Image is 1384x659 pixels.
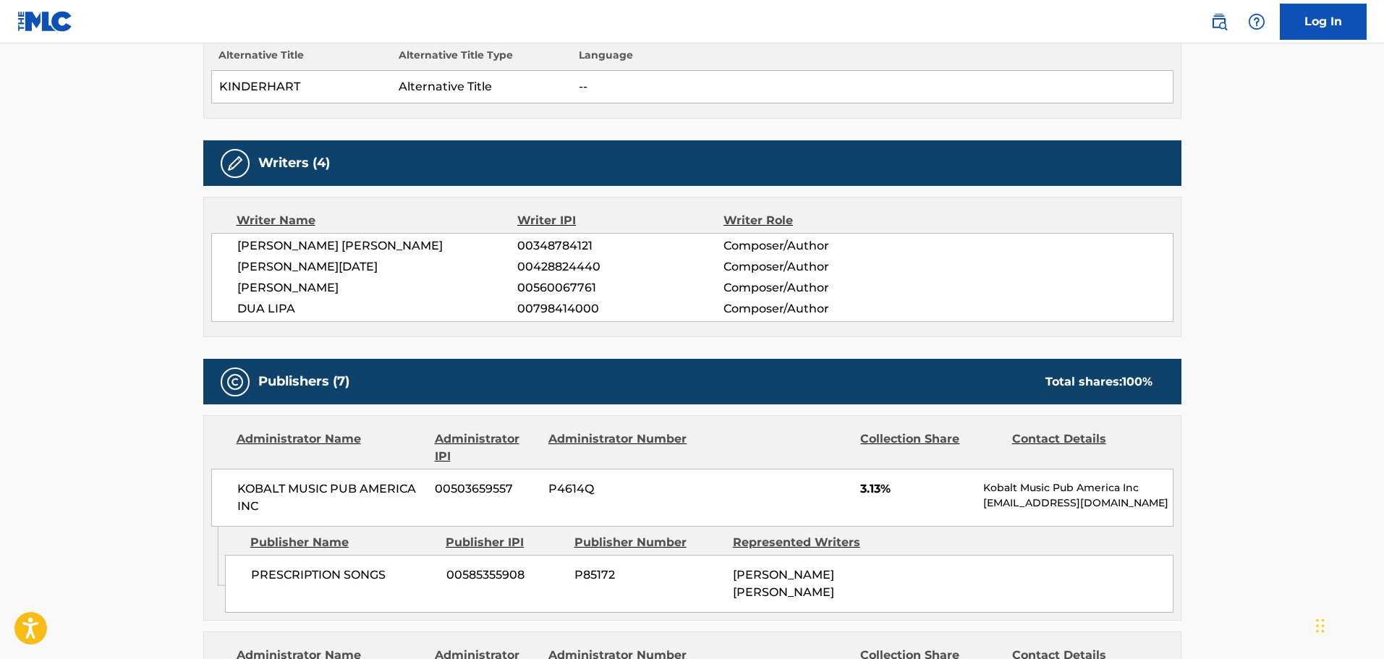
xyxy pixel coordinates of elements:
[226,155,244,172] img: Writers
[258,155,330,171] h5: Writers (4)
[983,480,1172,496] p: Kobalt Music Pub America Inc
[983,496,1172,511] p: [EMAIL_ADDRESS][DOMAIN_NAME]
[517,212,723,229] div: Writer IPI
[17,11,73,32] img: MLC Logo
[211,71,391,103] td: KINDERHART
[237,212,518,229] div: Writer Name
[723,279,911,297] span: Composer/Author
[574,534,722,551] div: Publisher Number
[237,237,518,255] span: [PERSON_NAME] [PERSON_NAME]
[517,258,723,276] span: 00428824440
[435,480,538,498] span: 00503659557
[548,480,689,498] span: P4614Q
[1205,7,1234,36] a: Public Search
[517,279,723,297] span: 00560067761
[391,48,572,71] th: Alternative Title Type
[517,237,723,255] span: 00348784121
[258,373,349,390] h5: Publishers (7)
[391,71,572,103] td: Alternative Title
[237,430,424,465] div: Administrator Name
[517,300,723,318] span: 00798414000
[723,258,911,276] span: Composer/Author
[733,534,880,551] div: Represented Writers
[860,430,1001,465] div: Collection Share
[860,480,972,498] span: 3.13%
[237,279,518,297] span: [PERSON_NAME]
[1312,590,1384,659] iframe: Chat Widget
[446,534,564,551] div: Publisher IPI
[211,48,391,71] th: Alternative Title
[1012,430,1152,465] div: Contact Details
[572,48,1173,71] th: Language
[435,430,538,465] div: Administrator IPI
[723,212,911,229] div: Writer Role
[1280,4,1367,40] a: Log In
[572,71,1173,103] td: --
[723,237,911,255] span: Composer/Author
[548,430,689,465] div: Administrator Number
[1122,375,1152,388] span: 100 %
[250,534,435,551] div: Publisher Name
[1316,604,1325,647] div: Drag
[723,300,911,318] span: Composer/Author
[1045,373,1152,391] div: Total shares:
[237,258,518,276] span: [PERSON_NAME][DATE]
[237,480,425,515] span: KOBALT MUSIC PUB AMERICA INC
[446,566,564,584] span: 00585355908
[733,568,834,599] span: [PERSON_NAME] [PERSON_NAME]
[251,566,436,584] span: PRESCRIPTION SONGS
[1242,7,1271,36] div: Help
[1248,13,1265,30] img: help
[226,373,244,391] img: Publishers
[1210,13,1228,30] img: search
[574,566,722,584] span: P85172
[237,300,518,318] span: DUA LIPA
